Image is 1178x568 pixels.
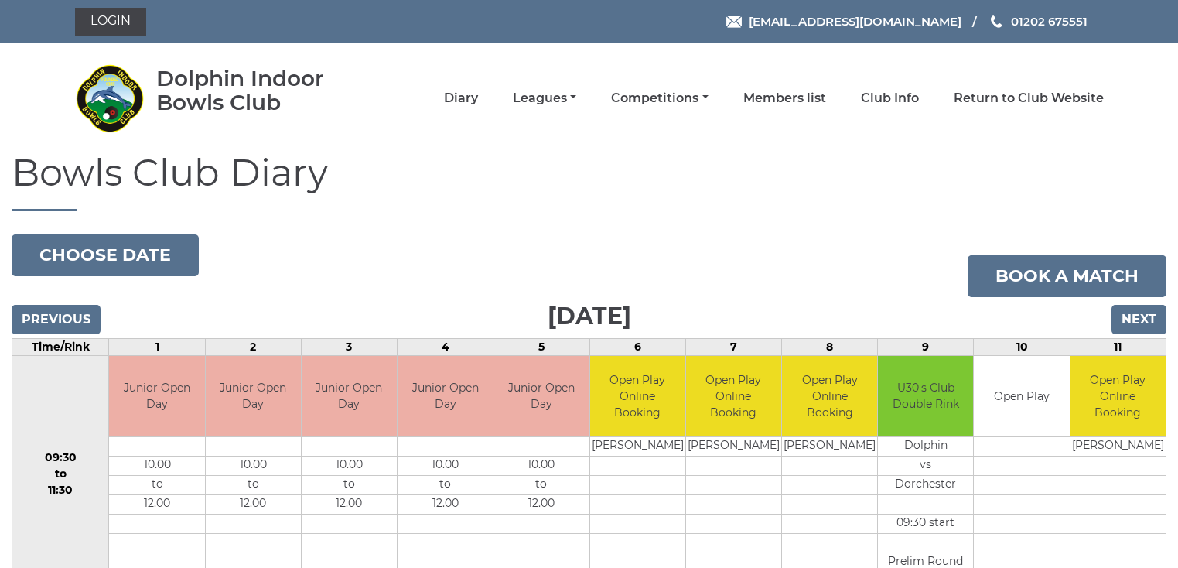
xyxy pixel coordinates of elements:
[1011,14,1088,29] span: 01202 675551
[878,437,973,457] td: Dolphin
[109,338,205,355] td: 1
[513,90,576,107] a: Leagues
[12,338,109,355] td: Time/Rink
[398,457,493,476] td: 10.00
[611,90,708,107] a: Competitions
[878,476,973,495] td: Dorchester
[301,338,397,355] td: 3
[302,476,397,495] td: to
[493,495,589,515] td: 12.00
[590,356,685,437] td: Open Play Online Booking
[205,338,301,355] td: 2
[493,338,589,355] td: 5
[12,234,199,276] button: Choose date
[878,338,974,355] td: 9
[1070,437,1166,457] td: [PERSON_NAME]
[726,12,961,30] a: Email [EMAIL_ADDRESS][DOMAIN_NAME]
[493,457,589,476] td: 10.00
[1070,356,1166,437] td: Open Play Online Booking
[1070,338,1166,355] td: 11
[726,16,742,28] img: Email
[206,457,301,476] td: 10.00
[12,305,101,334] input: Previous
[685,338,781,355] td: 7
[302,356,397,437] td: Junior Open Day
[302,495,397,515] td: 12.00
[398,476,493,495] td: to
[878,515,973,534] td: 09:30 start
[206,356,301,437] td: Junior Open Day
[861,90,919,107] a: Club Info
[988,12,1088,30] a: Phone us 01202 675551
[75,8,146,36] a: Login
[686,437,781,457] td: [PERSON_NAME]
[743,90,826,107] a: Members list
[75,63,145,133] img: Dolphin Indoor Bowls Club
[493,356,589,437] td: Junior Open Day
[782,437,877,457] td: [PERSON_NAME]
[398,356,493,437] td: Junior Open Day
[109,476,204,495] td: to
[590,437,685,457] td: [PERSON_NAME]
[991,15,1002,28] img: Phone us
[109,495,204,515] td: 12.00
[302,457,397,476] td: 10.00
[878,457,973,476] td: vs
[12,152,1166,211] h1: Bowls Club Diary
[493,476,589,495] td: to
[398,495,493,515] td: 12.00
[686,356,781,437] td: Open Play Online Booking
[954,90,1104,107] a: Return to Club Website
[589,338,685,355] td: 6
[206,476,301,495] td: to
[206,495,301,515] td: 12.00
[1111,305,1166,334] input: Next
[156,67,369,115] div: Dolphin Indoor Bowls Club
[974,356,1069,437] td: Open Play
[782,356,877,437] td: Open Play Online Booking
[109,356,204,437] td: Junior Open Day
[974,338,1070,355] td: 10
[878,356,973,437] td: U30's Club Double Rink
[398,338,493,355] td: 4
[968,255,1166,297] a: Book a match
[749,14,961,29] span: [EMAIL_ADDRESS][DOMAIN_NAME]
[109,457,204,476] td: 10.00
[781,338,877,355] td: 8
[444,90,478,107] a: Diary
